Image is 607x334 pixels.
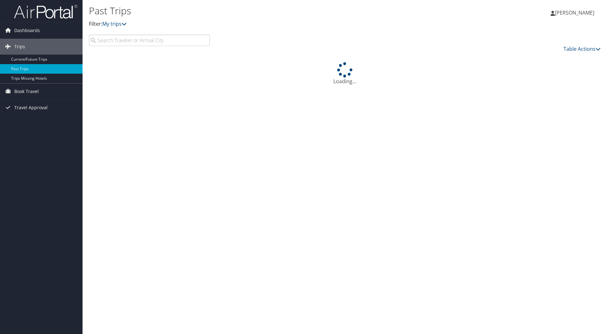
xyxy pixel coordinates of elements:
span: Dashboards [14,23,40,38]
h1: Past Trips [89,4,430,17]
span: Book Travel [14,83,39,99]
span: Trips [14,39,25,55]
a: Table Actions [564,45,601,52]
span: Travel Approval [14,100,48,116]
a: My trips [102,20,127,27]
div: Loading... [89,62,601,85]
p: Filter: [89,20,430,28]
img: airportal-logo.png [14,4,77,19]
span: [PERSON_NAME] [555,9,594,16]
a: [PERSON_NAME] [550,3,601,22]
input: Search Traveler or Arrival City [89,35,210,46]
